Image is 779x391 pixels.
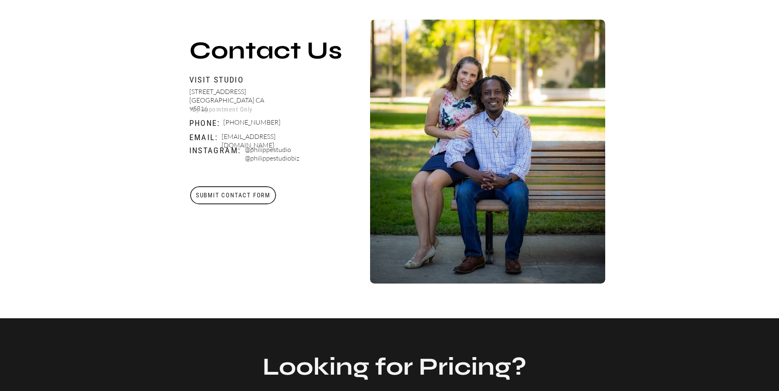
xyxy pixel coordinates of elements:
a: SERVICES [483,11,517,19]
a: CONTACT [568,11,602,19]
a: BLOG [605,11,625,19]
a: Submit Contact Form [190,186,277,204]
a: HOME [443,11,478,19]
h2: Contact Us [189,38,422,67]
p: Phone: [189,118,232,127]
p: @philippestudio @philippestudiobiz [245,145,341,164]
p: [PHONE_NUMBER] [223,118,277,128]
p: [STREET_ADDRESS] [GEOGRAPHIC_DATA] CA 95816 [189,87,272,108]
p: [EMAIL_ADDRESS][DOMAIN_NAME] [222,132,318,143]
p: *By Appointment Only [189,106,257,115]
a: ABOUT US [524,11,559,19]
p: Email: [189,132,219,142]
p: Instagram: [189,145,219,155]
p: Visit Studio [189,75,350,84]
